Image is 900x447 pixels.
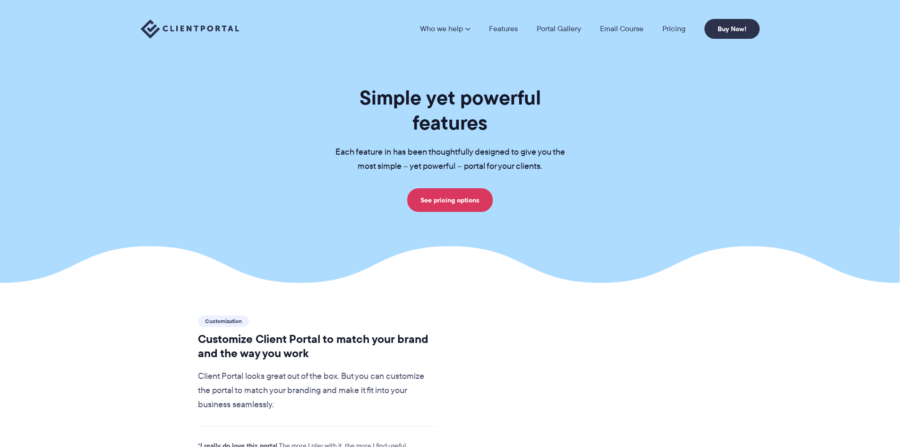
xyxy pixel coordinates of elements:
[320,145,580,174] p: Each feature in has been thoughtfully designed to give you the most simple – yet powerful – porta...
[537,25,581,33] a: Portal Gallery
[198,369,437,412] p: Client Portal looks great out of the box. But you can customize the portal to match your branding...
[662,25,686,33] a: Pricing
[198,316,249,327] span: Customization
[489,25,518,33] a: Features
[600,25,643,33] a: Email Course
[320,85,580,135] h1: Simple yet powerful features
[198,332,437,360] h2: Customize Client Portal to match your brand and the way you work
[420,25,470,33] a: Who we help
[407,188,493,212] a: See pricing options
[704,19,760,39] a: Buy Now!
